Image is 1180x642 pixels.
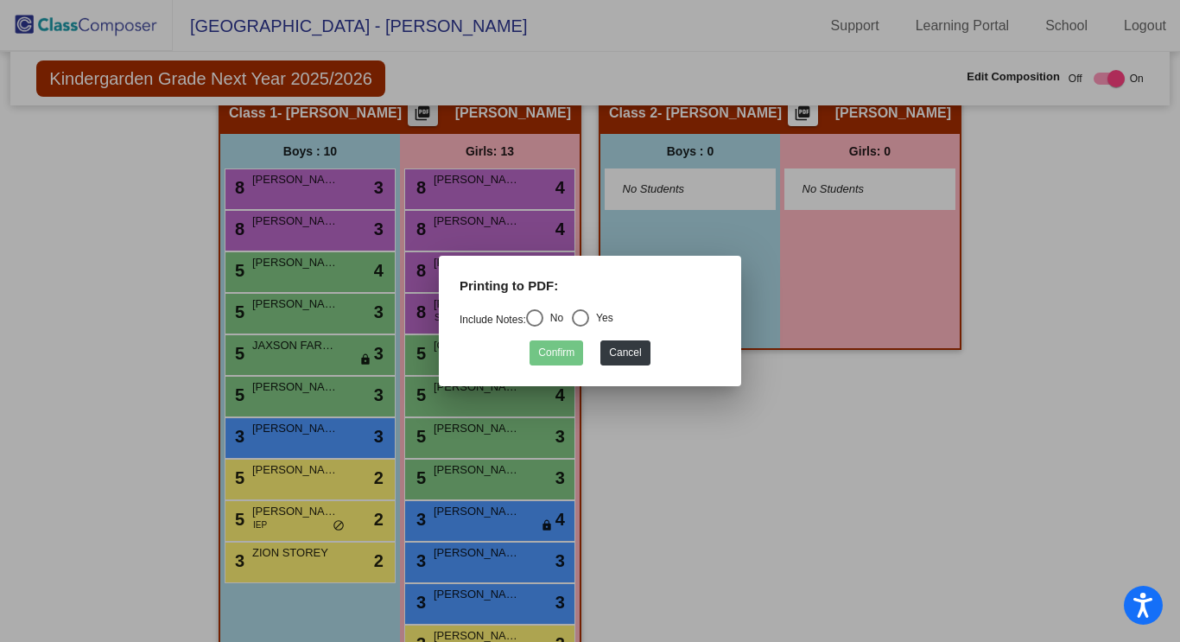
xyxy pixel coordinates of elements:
button: Confirm [530,340,583,365]
div: Yes [589,310,613,326]
button: Cancel [600,340,650,365]
a: Include Notes: [460,314,526,326]
mat-radio-group: Select an option [460,314,613,326]
label: Printing to PDF: [460,277,558,296]
div: No [543,310,563,326]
